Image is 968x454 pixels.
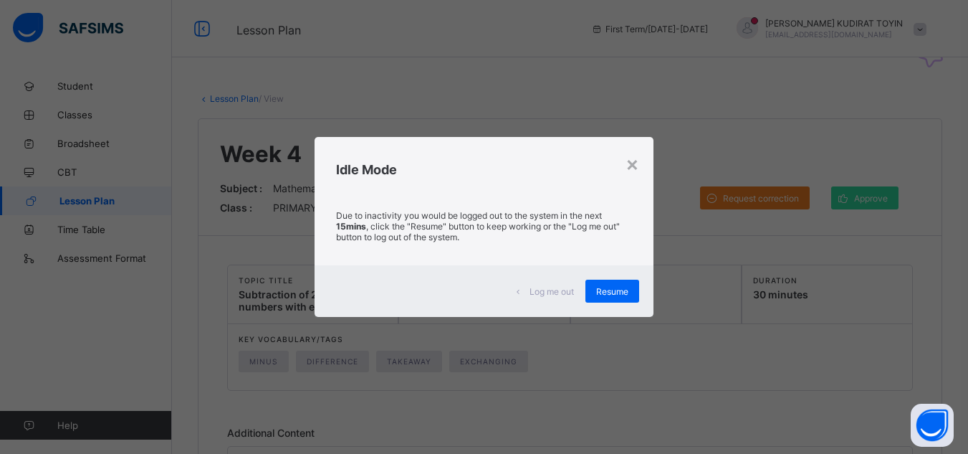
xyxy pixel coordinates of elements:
[336,221,366,232] strong: 15mins
[911,404,954,447] button: Open asap
[626,151,639,176] div: ×
[336,162,632,177] h2: Idle Mode
[336,210,632,242] p: Due to inactivity you would be logged out to the system in the next , click the "Resume" button t...
[596,286,628,297] span: Resume
[529,286,574,297] span: Log me out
